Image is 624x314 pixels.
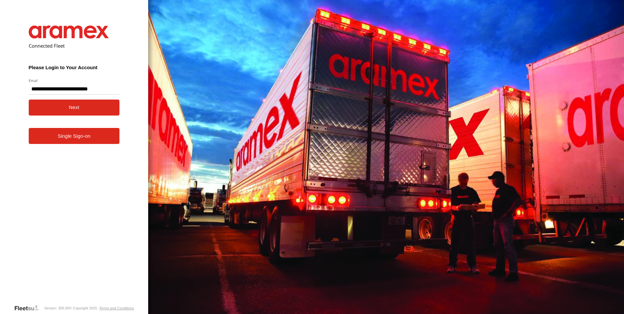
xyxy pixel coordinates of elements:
a: Visit our Website [14,305,44,311]
div: © Copyright 2025 - [69,306,134,310]
h3: Please Login to Your Account [29,65,120,70]
div: Version: 306.00 [44,306,69,310]
a: Terms and Conditions [99,306,134,310]
button: Next [29,100,120,116]
a: Single Sign-on [29,128,120,144]
img: Aramex [29,25,109,39]
label: Email [29,78,120,83]
h2: Connected Fleet [29,42,120,49]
